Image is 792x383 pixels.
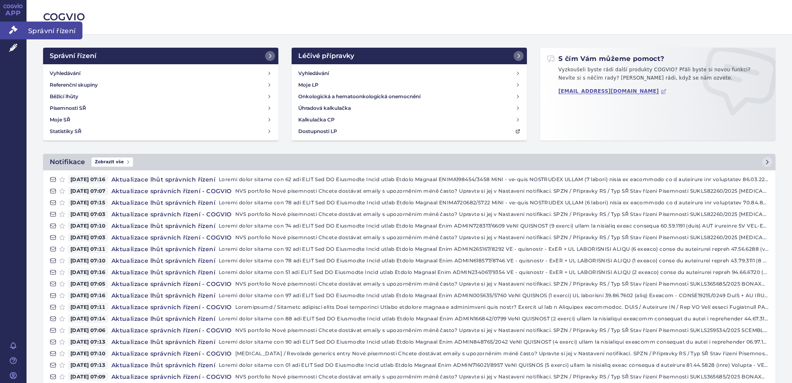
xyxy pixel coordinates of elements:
span: [DATE] 07:07 [68,187,108,195]
h4: Aktualizace správních řízení - COGVIO [108,210,235,218]
p: NVS portfolio Nové písemnosti Chcete dostávat emaily s upozorněním méně často? Upravte si jej v N... [235,326,769,335]
a: Moje SŘ [46,114,275,126]
a: Statistiky SŘ [46,126,275,137]
p: [MEDICAL_DATA] / Revolade generics entry Nové písemnosti Chcete dostávat emaily s upozorněním mén... [235,349,769,358]
a: Vyhledávání [46,68,275,79]
p: Loremi dolor sitame con 92 adi ELIT Sed DO Eiusmodte Incid utlab Etdolo Magnaal Enim ADMIN265167/... [219,245,769,253]
h4: Kalkulačka CP [298,116,335,124]
a: Úhradová kalkulačka [295,102,524,114]
h4: Aktualizace lhůt správních řízení [108,361,219,369]
p: Loremi dolor sitame con 74 adi ELIT Sed DO Eiusmodte Incid utlab Etdolo Magnaal Enim ADMIN728317/... [219,222,769,230]
a: Vyhledávání [295,68,524,79]
h4: Moje SŘ [50,116,70,124]
p: NVS portfolio Nové písemnosti Chcete dostávat emaily s upozorněním méně často? Upravte si jej v N... [235,187,769,195]
span: [DATE] 07:13 [68,361,108,369]
h4: Aktualizace lhůt správních řízení [108,291,219,300]
span: [DATE] 07:06 [68,326,108,335]
h4: Statistiky SŘ [50,127,82,136]
span: [DATE] 07:10 [68,349,108,358]
span: [DATE] 07:10 [68,257,108,265]
h4: Aktualizace lhůt správních řízení [108,338,219,346]
h4: Aktualizace lhůt správních řízení [108,245,219,253]
h4: Aktualizace správních řízení - COGVIO [108,280,235,288]
h4: Aktualizace lhůt správních řízení [108,315,219,323]
h4: Vyhledávání [298,69,329,78]
h4: Onkologická a hematoonkologická onemocnění [298,92,420,101]
span: Zobrazit vše [92,158,133,167]
a: Onkologická a hematoonkologická onemocnění [295,91,524,102]
p: NVS portfolio Nové písemnosti Chcete dostávat emaily s upozorněním méně často? Upravte si jej v N... [235,233,769,242]
span: [DATE] 07:05 [68,280,108,288]
h4: Aktualizace správních řízení - COGVIO [108,187,235,195]
span: [DATE] 07:09 [68,373,108,381]
a: Referenční skupiny [46,79,275,91]
p: Loremipsumd / Sitametc adipisci elits Doei temporinci Utlabo etdolore magnaa e adminimveni quis n... [235,303,769,311]
h4: Vyhledávání [50,69,80,78]
h4: Moje LP [298,81,319,89]
p: NVS portfolio Nové písemnosti Chcete dostávat emaily s upozorněním méně často? Upravte si jej v N... [235,373,769,381]
a: Správní řízení [43,48,278,64]
h2: Notifikace [50,157,85,167]
a: Léčivé přípravky [292,48,527,64]
h4: Písemnosti SŘ [50,104,86,112]
h2: COGVIO [43,10,775,24]
span: [DATE] 07:16 [68,291,108,300]
span: [DATE] 07:14 [68,315,108,323]
span: [DATE] 07:16 [68,175,108,184]
h4: Aktualizace lhůt správních řízení [108,268,219,276]
a: NotifikaceZobrazit vše [43,154,775,170]
h4: Aktualizace lhůt správních řízení [108,175,219,184]
span: [DATE] 07:10 [68,222,108,230]
p: Loremi dolor sitame con 62 adi ELIT Sed DO Eiusmodte Incid utlab Etdolo Magnaal ENIMA198454/3458 ... [219,175,769,184]
h4: Aktualizace správních řízení - COGVIO [108,303,235,311]
span: [DATE] 07:11 [68,303,108,311]
h4: Aktualizace správních řízení - COGVIO [108,349,235,358]
h4: Referenční skupiny [50,81,98,89]
h2: Správní řízení [50,51,97,61]
p: Loremi dolor sitame con 78 adi ELIT Sed DO Eiusmodte Incid utlab Etdolo Magnaal Enim ADMIN618577/... [219,257,769,265]
p: NVS portfolio Nové písemnosti Chcete dostávat emaily s upozorněním méně často? Upravte si jej v N... [235,210,769,218]
span: [DATE] 07:16 [68,268,108,276]
a: Běžící lhůty [46,91,275,102]
a: Písemnosti SŘ [46,102,275,114]
p: Loremi dolor sitame con 90 adi ELIT Sed DO Eiusmodte Incid utlab Etdolo Magnaal Enim ADMIN848765/... [219,338,769,346]
h4: Úhradová kalkulačka [298,104,351,112]
h4: Aktualizace správních řízení - COGVIO [108,233,235,242]
p: Loremi dolor sitame con 78 adi ELIT Sed DO Eiusmodte Incid utlab Etdolo Magnaal ENIMA720682/5722 ... [219,199,769,207]
h4: Aktualizace správních řízení - COGVIO [108,326,235,335]
span: [DATE] 07:13 [68,338,108,346]
p: Loremi dolor sitame con 88 adi ELIT Sed DO Eiusmodte Incid utlab Etdolo Magnaal Enim ADMIN166842/... [219,315,769,323]
span: [DATE] 07:15 [68,199,108,207]
a: Kalkulačka CP [295,114,524,126]
h4: Aktualizace lhůt správních řízení [108,222,219,230]
p: Loremi dolor sitame con 97 adi ELIT Sed DO Eiusmodte Incid utlab Etdolo Magnaal Enim ADMIN005635/... [219,291,769,300]
h4: Běžící lhůty [50,92,78,101]
h4: Aktualizace správních řízení - COGVIO [108,373,235,381]
p: Loremi dolor sitame con 51 adi ELIT Sed DO Eiusmodte Incid utlab Etdolo Magnaal Enim ADMIN234067/... [219,268,769,276]
h4: Aktualizace lhůt správních řízení [108,257,219,265]
h2: S čím Vám můžeme pomoct? [547,54,664,63]
p: Loremi dolor sitame con 01 adi ELIT Sed DO Eiusmodte Incid utlab Etdolo Magnaal Enim ADMIN716021/... [219,361,769,369]
span: [DATE] 07:03 [68,210,108,218]
a: [EMAIL_ADDRESS][DOMAIN_NAME] [558,88,666,95]
h4: Aktualizace lhůt správních řízení [108,199,219,207]
h4: Dostupnosti LP [298,127,337,136]
p: NVS portfolio Nové písemnosti Chcete dostávat emaily s upozorněním méně často? Upravte si jej v N... [235,280,769,288]
span: [DATE] 07:11 [68,245,108,253]
h2: Léčivé přípravky [298,51,354,61]
span: [DATE] 07:03 [68,233,108,242]
p: Vyzkoušeli byste rádi další produkty COGVIO? Přáli byste si novou funkci? Nevíte si s něčím rady?... [547,66,769,85]
span: Správní řízení [27,22,82,39]
a: Dostupnosti LP [295,126,524,137]
a: Moje LP [295,79,524,91]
